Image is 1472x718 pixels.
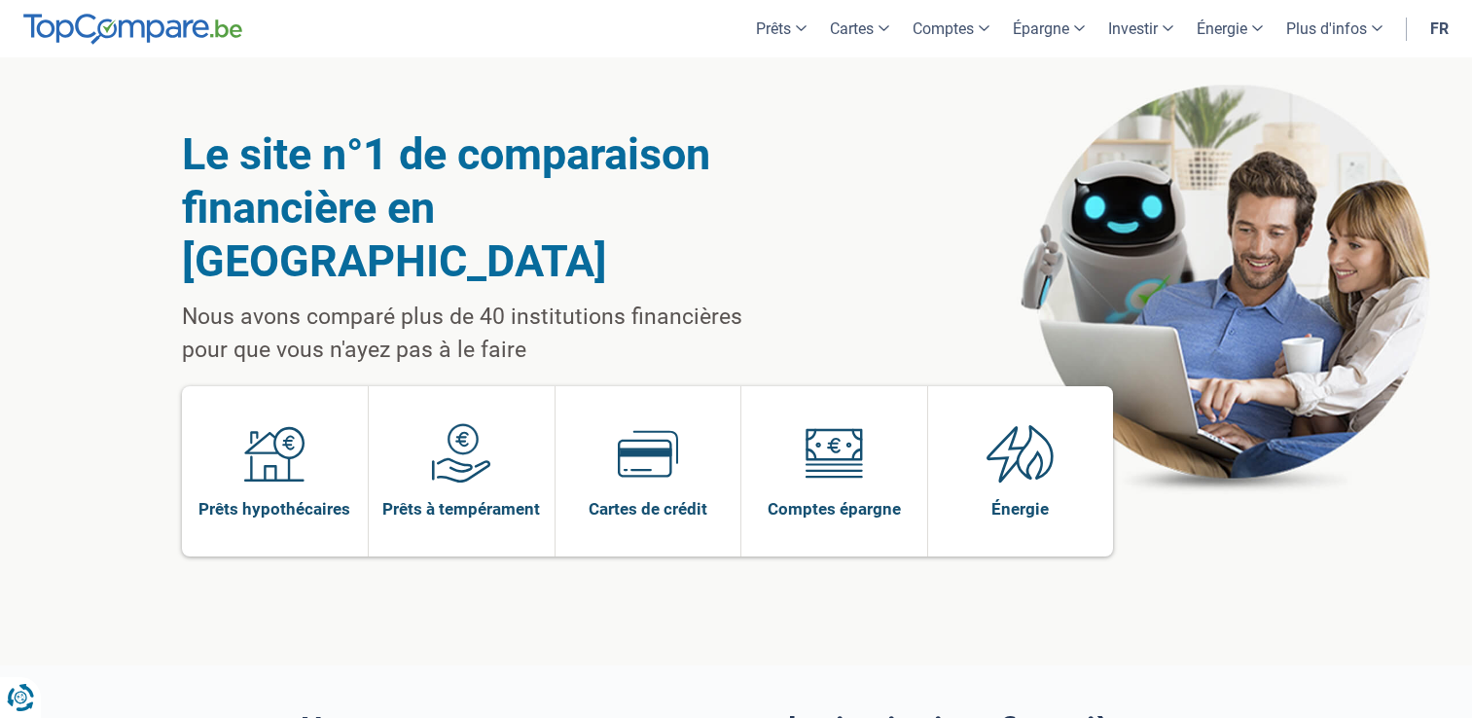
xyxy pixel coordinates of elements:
[928,386,1114,556] a: Énergie Énergie
[182,386,369,556] a: Prêts hypothécaires Prêts hypothécaires
[768,498,901,520] span: Comptes épargne
[382,498,540,520] span: Prêts à tempérament
[589,498,707,520] span: Cartes de crédit
[182,301,792,367] p: Nous avons comparé plus de 40 institutions financières pour que vous n'ayez pas à le faire
[987,423,1055,484] img: Énergie
[198,498,350,520] span: Prêts hypothécaires
[556,386,741,556] a: Cartes de crédit Cartes de crédit
[991,498,1049,520] span: Énergie
[804,423,864,484] img: Comptes épargne
[23,14,242,45] img: TopCompare
[182,127,792,288] h1: Le site n°1 de comparaison financière en [GEOGRAPHIC_DATA]
[369,386,555,556] a: Prêts à tempérament Prêts à tempérament
[244,423,305,484] img: Prêts hypothécaires
[618,423,678,484] img: Cartes de crédit
[431,423,491,484] img: Prêts à tempérament
[741,386,927,556] a: Comptes épargne Comptes épargne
